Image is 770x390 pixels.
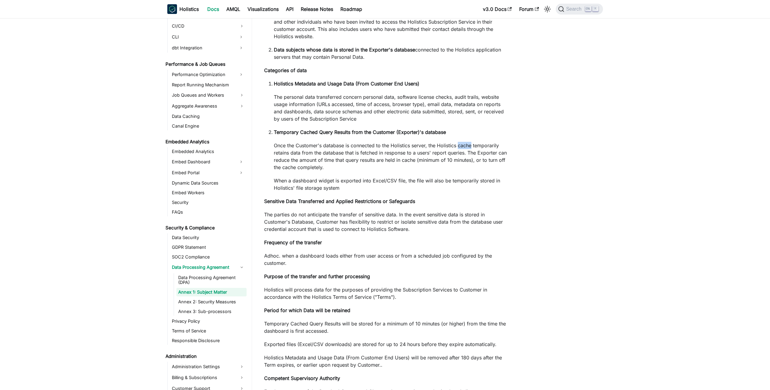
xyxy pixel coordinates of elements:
[204,4,223,14] a: Docs
[161,18,252,390] nav: Docs sidebar
[516,4,542,14] a: Forum
[167,4,199,14] a: HolisticsHolistics
[170,179,247,187] a: Dynamic Data Sources
[592,6,598,12] kbd: K
[170,243,247,252] a: GDPR Statement
[542,4,552,14] button: Switch between dark and light mode (currently light mode)
[176,273,247,287] a: Data Processing Agreement (DPA)
[170,101,247,111] a: Aggregate Awareness
[264,375,340,381] strong: Competent Supervisory Authority
[236,43,247,53] button: Expand sidebar category 'dbt Integration'
[170,157,236,167] a: Embed Dashboard
[176,307,247,316] a: Annex 3: Sub-processors
[264,354,508,368] p: Holistics Metadata and Usage Data (From Customer End Users) will be removed after 180 days after ...
[274,129,446,135] strong: Temporary Cached Query Results from the Customer (Exporter)'s database
[170,122,247,130] a: Canal Engine
[170,188,247,197] a: Embed Workers
[274,142,508,171] p: Once the Customer's database is connected to the Holistics server, the Holistics cache temporaril...
[264,273,370,279] strong: Purpose of the transfer and further processing
[264,211,508,233] p: The parties do not anticipate the transfer of sensitive data. In the event sensitive data is stor...
[264,239,322,245] strong: Frequency of the transfer
[264,307,350,313] strong: Period for which Data will be retained
[264,198,415,204] strong: Sensitive Data Transferred and Applied Restrictions or Safeguards
[274,177,508,192] p: When a dashboard widget is exported into Excel/CSV file, the file will also be temporarily stored...
[236,168,247,178] button: Expand sidebar category 'Embed Portal'
[170,81,247,89] a: Report Running Mechanism
[170,253,247,261] a: SOC2 Compliance
[236,157,247,167] button: Expand sidebar category 'Embed Dashboard'
[170,43,236,53] a: dbt Integration
[564,6,585,12] span: Search
[274,47,415,53] strong: Data subjects whose data is stored in the Exporter's database
[264,286,508,301] p: Holistics will process data for the purposes of providing the Subscription Services to Customer i...
[170,208,247,216] a: FAQs
[170,90,247,100] a: Job Queues and Workers
[170,70,236,79] a: Performance Optimization
[170,327,247,335] a: Terms of Service
[170,362,247,372] a: Administration Settings
[264,320,508,335] p: Temporary Cached Query Results will be stored for a minimum of 10 minutes (or higher) from the ti...
[170,32,236,42] a: CLI
[337,4,366,14] a: Roadmap
[264,252,508,267] p: Adhoc. when a dashboard loads either from user access or from a scheduled job configured by the c...
[274,11,508,40] p: , mainly the employees of the Data Exporter, and other individuals who have been invited to acces...
[170,112,247,121] a: Data Caching
[282,4,297,14] a: API
[479,4,516,14] a: v3.0 Docs
[264,341,508,348] p: Exported files (Excel/CSV downloads) are stored for up to 24 hours before they expire automatically.
[556,4,603,15] button: Search (Ctrl+K)
[170,262,247,272] a: Data Processing Agreement
[274,46,508,61] p: connected to the Holistics application servers that may contain Personal Data.
[274,93,508,122] p: The personal data transferred concern personal data, software license checks, audit trails, websi...
[274,81,419,87] strong: Holistics Metadata and Usage Data (From Customer End Users)
[164,352,247,361] a: Administration
[176,298,247,306] a: Annex 2: Security Measures
[297,4,337,14] a: Release Notes
[236,70,247,79] button: Expand sidebar category 'Performance Optimization'
[170,373,247,382] a: Billing & Subscriptions
[176,288,247,296] a: Annex 1: Subject Matter
[170,168,236,178] a: Embed Portal
[170,233,247,242] a: Data Security
[179,5,199,13] b: Holistics
[164,60,247,68] a: Performance & Job Queues
[164,224,247,232] a: Security & Compliance
[236,32,247,42] button: Expand sidebar category 'CLI'
[167,4,177,14] img: Holistics
[170,21,247,31] a: CI/CD
[164,138,247,146] a: Embedded Analytics
[170,317,247,325] a: Privacy Policy
[264,67,307,73] strong: Categories of data
[170,336,247,345] a: Responsible Disclosure
[223,4,244,14] a: AMQL
[170,198,247,207] a: Security
[170,147,247,156] a: Embedded Analytics
[244,4,282,14] a: Visualizations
